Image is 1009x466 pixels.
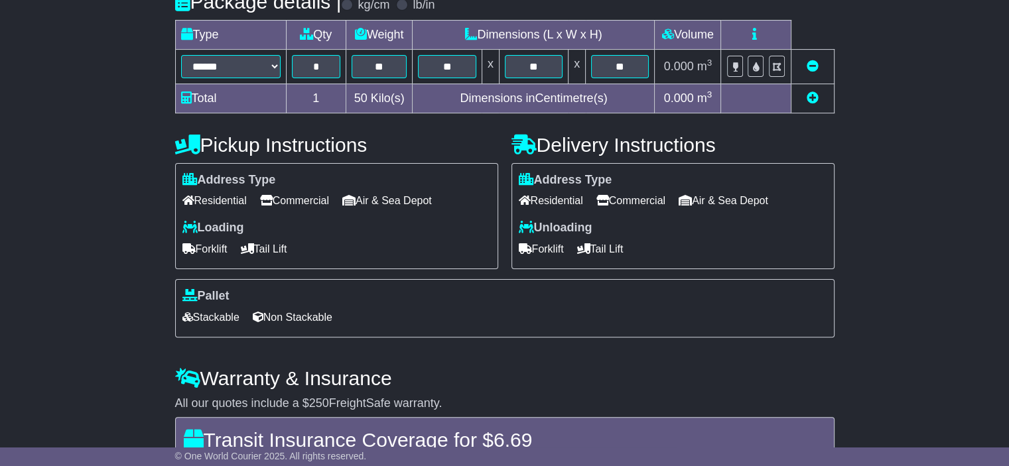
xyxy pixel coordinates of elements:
[184,429,826,451] h4: Transit Insurance Coverage for $
[697,91,712,105] span: m
[807,91,819,105] a: Add new item
[707,89,712,99] sup: 3
[182,173,276,188] label: Address Type
[346,20,413,49] td: Weight
[241,239,287,259] span: Tail Lift
[175,451,367,461] span: © One World Courier 2025. All rights reserved.
[346,84,413,113] td: Kilo(s)
[286,84,346,113] td: 1
[342,190,432,211] span: Air & Sea Depot
[260,190,329,211] span: Commercial
[175,134,498,156] h4: Pickup Instructions
[511,134,835,156] h4: Delivery Instructions
[679,190,768,211] span: Air & Sea Depot
[182,190,247,211] span: Residential
[413,20,655,49] td: Dimensions (L x W x H)
[569,49,586,84] td: x
[707,58,712,68] sup: 3
[182,289,230,304] label: Pallet
[182,307,239,327] span: Stackable
[519,221,592,235] label: Unloading
[175,367,835,389] h4: Warranty & Insurance
[655,20,721,49] td: Volume
[577,239,624,259] span: Tail Lift
[182,221,244,235] label: Loading
[494,429,532,451] span: 6.69
[253,307,332,327] span: Non Stackable
[807,60,819,73] a: Remove this item
[175,84,286,113] td: Total
[697,60,712,73] span: m
[519,173,612,188] label: Address Type
[664,91,694,105] span: 0.000
[596,190,665,211] span: Commercial
[482,49,499,84] td: x
[664,60,694,73] span: 0.000
[286,20,346,49] td: Qty
[413,84,655,113] td: Dimensions in Centimetre(s)
[175,20,286,49] td: Type
[354,91,368,105] span: 50
[519,239,564,259] span: Forklift
[309,396,329,410] span: 250
[175,396,835,411] div: All our quotes include a $ FreightSafe warranty.
[182,239,228,259] span: Forklift
[519,190,583,211] span: Residential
